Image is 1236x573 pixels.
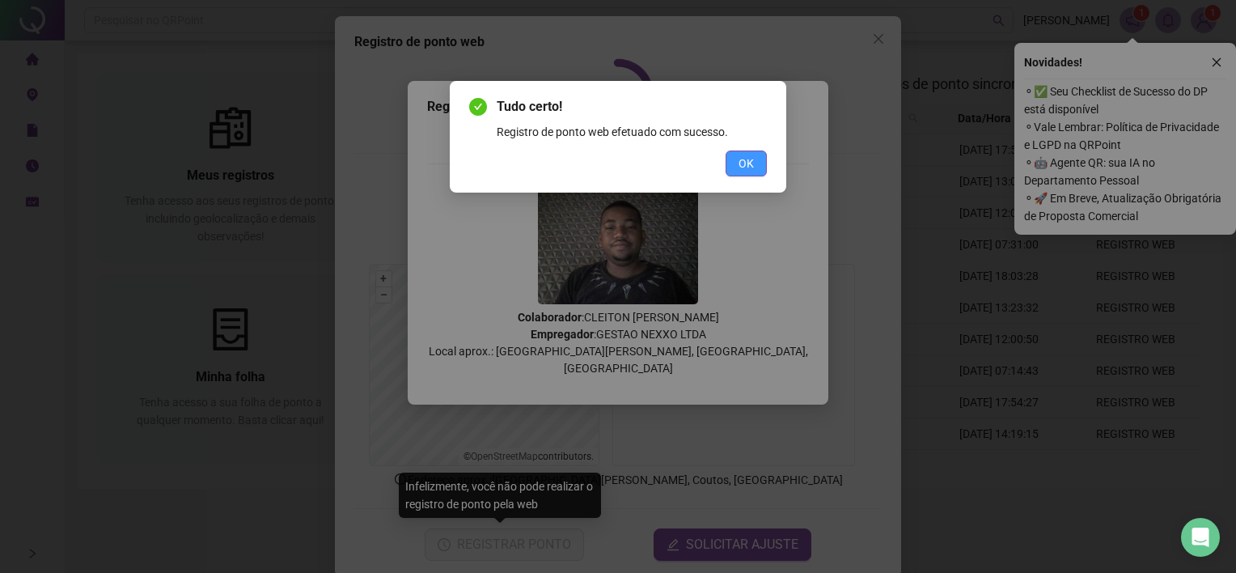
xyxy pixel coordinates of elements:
[497,123,767,141] div: Registro de ponto web efetuado com sucesso.
[1181,518,1220,557] div: Open Intercom Messenger
[726,151,767,176] button: OK
[497,97,767,117] span: Tudo certo!
[739,155,754,172] span: OK
[469,98,487,116] span: check-circle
